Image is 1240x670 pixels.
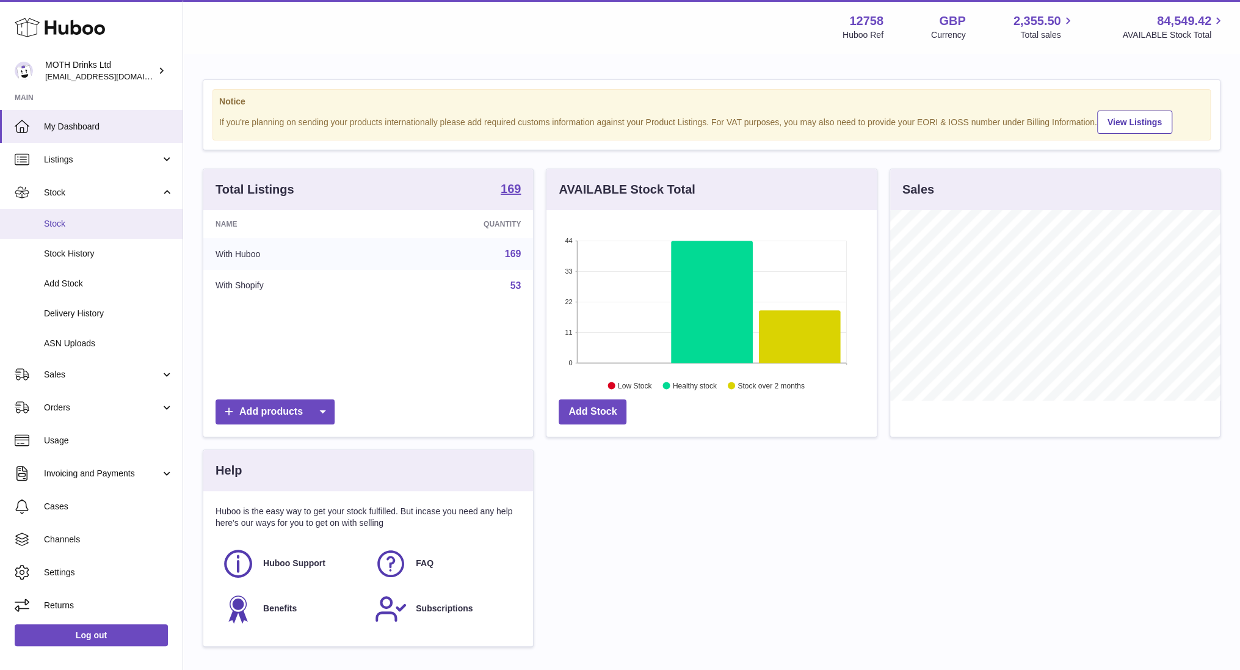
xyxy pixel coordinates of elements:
span: FAQ [416,558,433,569]
a: Huboo Support [222,547,362,580]
div: Currency [931,29,966,41]
p: Huboo is the easy way to get your stock fulfilled. But incase you need any help here's our ways f... [216,506,521,529]
span: 84,549.42 [1157,13,1211,29]
strong: GBP [939,13,965,29]
text: Stock over 2 months [738,382,805,390]
h3: Total Listings [216,181,294,198]
td: With Huboo [203,238,381,270]
a: 169 [505,249,521,259]
a: Subscriptions [374,592,515,625]
span: Stock History [44,248,173,260]
h3: Sales [902,181,934,198]
span: 2,355.50 [1013,13,1061,29]
a: 53 [510,280,521,291]
div: MOTH Drinks Ltd [45,59,155,82]
span: Settings [44,567,173,578]
span: Listings [44,154,161,166]
div: Huboo Ref [843,29,883,41]
text: Low Stock [618,382,652,390]
img: orders@mothdrinks.com [15,62,33,80]
text: 0 [569,359,573,366]
span: Stock [44,187,161,198]
span: Subscriptions [416,603,473,614]
span: Returns [44,600,173,611]
td: With Shopify [203,270,381,302]
span: Orders [44,402,161,413]
strong: 169 [501,183,521,195]
h3: AVAILABLE Stock Total [559,181,695,198]
strong: 12758 [849,13,883,29]
a: Log out [15,624,168,646]
a: Add products [216,399,335,424]
span: Add Stock [44,278,173,289]
a: FAQ [374,547,515,580]
text: 33 [565,268,573,275]
span: Channels [44,534,173,545]
text: 44 [565,237,573,244]
a: Add Stock [559,399,626,424]
th: Quantity [381,210,533,238]
strong: Notice [219,96,1204,107]
span: Stock [44,218,173,230]
a: 2,355.50 Total sales [1013,13,1075,41]
th: Name [203,210,381,238]
a: Benefits [222,592,362,625]
h3: Help [216,462,242,479]
span: Usage [44,435,173,446]
span: Invoicing and Payments [44,468,161,479]
span: Huboo Support [263,558,325,569]
span: Total sales [1020,29,1075,41]
span: Cases [44,501,173,512]
text: Healthy stock [673,382,717,390]
a: 84,549.42 AVAILABLE Stock Total [1122,13,1225,41]
div: If you're planning on sending your products internationally please add required customs informati... [219,109,1204,134]
a: View Listings [1097,111,1172,134]
text: 22 [565,298,573,305]
a: 169 [501,183,521,197]
span: Delivery History [44,308,173,319]
span: Benefits [263,603,297,614]
span: AVAILABLE Stock Total [1122,29,1225,41]
span: [EMAIL_ADDRESS][DOMAIN_NAME] [45,71,179,81]
span: Sales [44,369,161,381]
span: My Dashboard [44,121,173,133]
text: 11 [565,329,573,336]
span: ASN Uploads [44,338,173,349]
